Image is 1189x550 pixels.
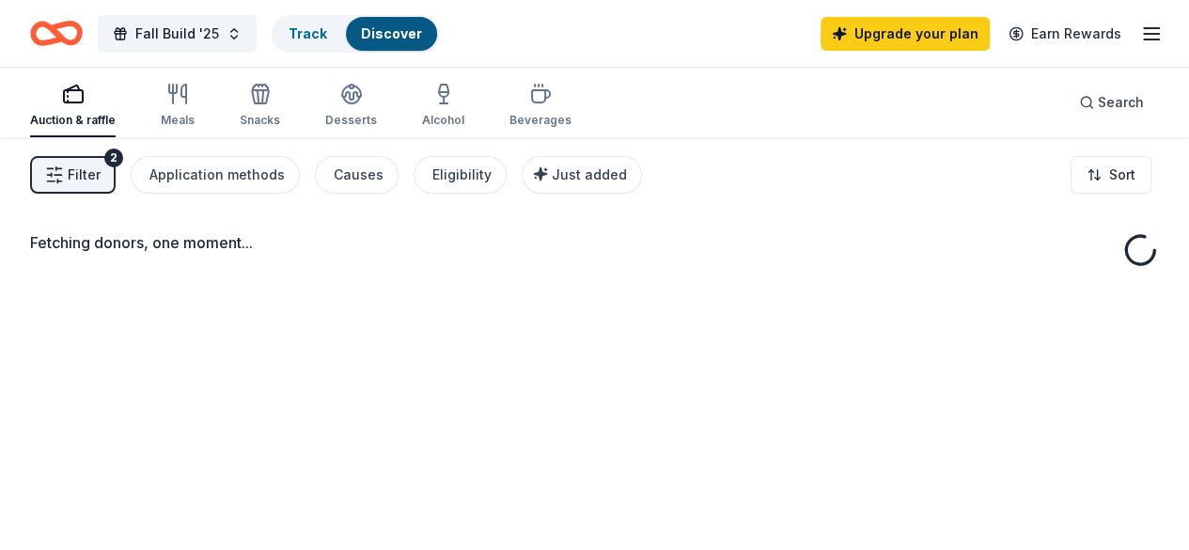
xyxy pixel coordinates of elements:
div: Snacks [240,113,280,128]
div: 2 [104,149,123,167]
span: Search [1098,91,1144,114]
button: Filter2 [30,156,116,194]
div: Desserts [325,113,377,128]
button: Snacks [240,75,280,137]
div: Alcohol [422,113,464,128]
div: Application methods [149,164,285,186]
button: Desserts [325,75,377,137]
div: Fetching donors, one moment... [30,231,1159,254]
button: TrackDiscover [272,15,439,53]
button: Eligibility [414,156,507,194]
span: Filter [68,164,101,186]
span: Fall Build '25 [135,23,219,45]
div: Eligibility [432,164,492,186]
button: Meals [161,75,195,137]
button: Fall Build '25 [98,15,257,53]
div: Beverages [509,113,571,128]
a: Home [30,11,83,55]
button: Alcohol [422,75,464,137]
a: Discover [361,25,422,41]
button: Sort [1071,156,1151,194]
button: Just added [522,156,642,194]
a: Earn Rewards [997,17,1133,51]
div: Auction & raffle [30,113,116,128]
div: Meals [161,113,195,128]
button: Beverages [509,75,571,137]
button: Application methods [131,156,300,194]
span: Sort [1109,164,1135,186]
span: Just added [552,166,627,182]
button: Search [1064,84,1159,121]
div: Causes [334,164,383,186]
a: Track [289,25,327,41]
a: Upgrade your plan [821,17,990,51]
button: Auction & raffle [30,75,116,137]
button: Causes [315,156,399,194]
